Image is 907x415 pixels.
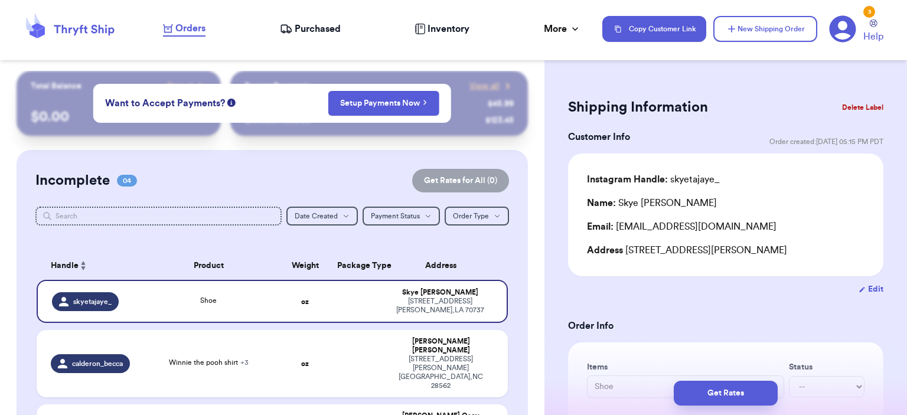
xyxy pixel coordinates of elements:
div: More [544,22,581,36]
span: Date Created [295,213,338,220]
span: Winnie the pooh shirt [169,359,249,366]
span: Name: [587,198,616,208]
span: Payout [167,80,193,92]
h3: Order Info [568,319,883,333]
span: Want to Accept Payments? [105,96,225,110]
span: Order created: [DATE] 05:15 PM PDT [769,137,883,146]
div: 3 [863,6,875,18]
a: View all [469,80,514,92]
span: + 3 [240,359,249,366]
button: Date Created [286,207,358,226]
button: Setup Payments Now [328,91,439,116]
span: calderon_becca [72,359,123,368]
span: Inventory [428,22,469,36]
span: 04 [117,175,137,187]
button: Sort ascending [79,259,88,273]
div: [EMAIL_ADDRESS][DOMAIN_NAME] [587,220,864,234]
button: Get Rates for All (0) [412,169,509,192]
button: Copy Customer Link [602,16,706,42]
span: Address [587,246,623,255]
p: Recent Payments [244,80,310,92]
a: Purchased [280,22,341,36]
div: skyetajaye_ [587,172,720,187]
a: Inventory [415,22,469,36]
a: 3 [829,15,856,43]
div: [PERSON_NAME] [PERSON_NAME] [388,337,494,355]
div: $ 45.99 [488,98,514,110]
button: New Shipping Order [713,16,817,42]
th: Product [138,251,279,280]
span: Email: [587,222,614,231]
th: Address [381,251,508,280]
button: Edit [859,283,883,295]
span: View all [469,80,500,92]
h3: Customer Info [568,130,630,144]
h2: Incomplete [35,171,110,190]
span: Help [863,30,883,44]
a: Setup Payments Now [340,97,427,109]
span: Orders [175,21,205,35]
label: Status [789,361,864,373]
span: Purchased [295,22,341,36]
h2: Shipping Information [568,98,708,117]
span: Order Type [453,213,489,220]
div: Skye [PERSON_NAME] [587,196,717,210]
div: [STREET_ADDRESS][PERSON_NAME] [GEOGRAPHIC_DATA] , NC 28562 [388,355,494,390]
button: Order Type [445,207,509,226]
p: Total Balance [31,80,81,92]
a: Payout [167,80,207,92]
th: Package Type [330,251,381,280]
strong: oz [301,298,309,305]
button: Payment Status [363,207,440,226]
span: Handle [51,260,79,272]
div: Skye [PERSON_NAME] [388,288,492,297]
button: Delete Label [837,94,888,120]
button: Get Rates [674,381,778,406]
input: Search [35,207,282,226]
a: Help [863,19,883,44]
span: Payment Status [371,213,420,220]
div: [STREET_ADDRESS][PERSON_NAME] [587,243,864,257]
label: Items [587,361,784,373]
span: Shoe [200,297,217,304]
div: $ 123.45 [485,115,514,126]
th: Weight [280,251,331,280]
span: skyetajaye_ [73,297,112,306]
a: Orders [163,21,205,37]
span: Instagram Handle: [587,175,668,184]
p: $ 0.00 [31,107,207,126]
strong: oz [301,360,309,367]
div: [STREET_ADDRESS] [PERSON_NAME] , LA 70737 [388,297,492,315]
